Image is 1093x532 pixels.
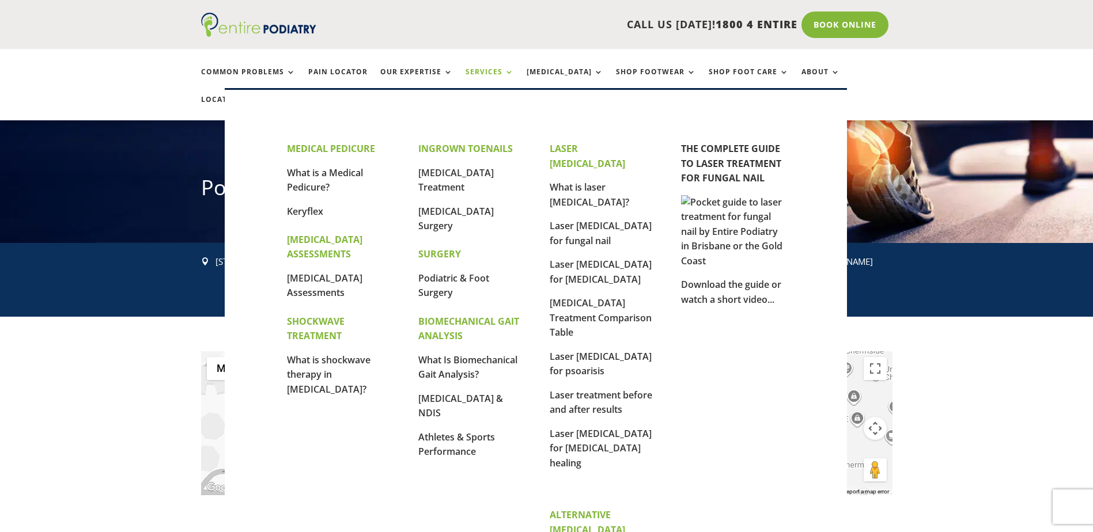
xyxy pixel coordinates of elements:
[287,205,323,218] a: Keryflex
[801,68,840,93] a: About
[681,142,781,184] a: THE COMPLETE GUIDE TO LASER TREATMENT FOR FUNGAL NAIL
[201,28,316,39] a: Entire Podiatry
[550,350,652,378] a: Laser [MEDICAL_DATA] for psoarisis
[287,315,345,343] strong: SHOCKWAVE TREATMENT
[527,68,603,93] a: [MEDICAL_DATA]
[287,272,362,299] a: [MEDICAL_DATA] Assessments
[864,357,887,380] button: Toggle fullscreen view
[843,488,889,495] a: Report a map error
[418,272,489,299] a: Podiatric & Foot Surgery
[801,12,888,38] a: Book Online
[550,258,652,286] a: Laser [MEDICAL_DATA] for [MEDICAL_DATA]
[418,205,494,233] a: [MEDICAL_DATA] Surgery
[215,254,364,269] div: [STREET_ADDRESS]
[204,480,242,495] a: Open this area in Google Maps (opens a new window)
[418,248,461,260] strong: SURGERY
[201,96,259,120] a: Locations
[864,458,887,481] button: Drag Pegman onto the map to open Street View
[287,166,363,194] a: What is a Medical Pedicure?
[418,431,495,458] a: Athletes & Sports Performance
[418,142,513,155] strong: INGROWN TOENAILS
[361,17,797,32] p: CALL US [DATE]!
[466,68,514,93] a: Services
[616,68,696,93] a: Shop Footwear
[550,297,652,339] a: [MEDICAL_DATA] Treatment Comparison Table
[550,389,652,416] a: Laser treatment before and after results
[308,68,368,93] a: Pain Locator
[550,427,652,469] a: Laser [MEDICAL_DATA] for [MEDICAL_DATA] healing
[864,417,887,440] button: Map camera controls
[418,392,503,420] a: [MEDICAL_DATA] & NDIS
[380,68,453,93] a: Our Expertise
[201,13,316,37] img: logo (1)
[550,219,652,247] a: Laser [MEDICAL_DATA] for fungal nail
[201,68,296,93] a: Common Problems
[201,173,892,208] h1: Podiatrist Chermside
[418,166,494,194] a: [MEDICAL_DATA] Treatment
[204,480,242,495] img: Google
[418,315,519,343] strong: BIOMECHANICAL GAIT ANALYSIS
[681,278,781,306] a: Download the guide or watch a short video...
[207,357,247,380] button: Show street map
[418,354,517,381] a: What Is Biomechanical Gait Analysis?
[550,142,625,170] strong: LASER [MEDICAL_DATA]
[287,233,362,261] strong: [MEDICAL_DATA] ASSESSMENTS
[716,17,797,31] span: 1800 4 ENTIRE
[201,257,209,265] span: 
[550,181,629,208] a: What is laser [MEDICAL_DATA]?
[681,195,785,269] img: Pocket guide to laser treatment for fungal nail by Entire Podiatry in Brisbane or the Gold Coast
[287,142,375,155] strong: MEDICAL PEDICURE
[709,68,789,93] a: Shop Foot Care
[287,354,370,396] a: What is shockwave therapy in [MEDICAL_DATA]?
